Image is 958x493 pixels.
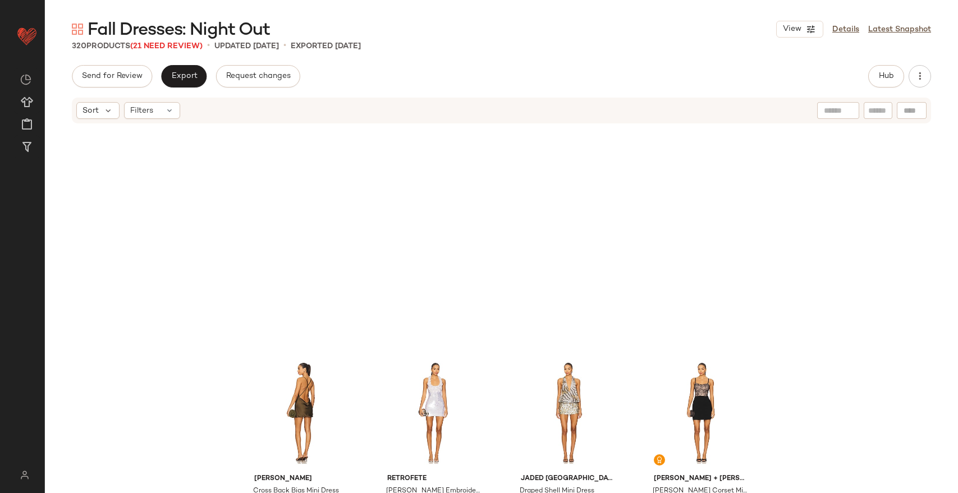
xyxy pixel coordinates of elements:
span: Send for Review [81,72,143,81]
span: Jaded [GEOGRAPHIC_DATA] [521,474,616,484]
span: Sort [82,105,99,117]
span: • [207,39,210,53]
img: svg%3e [72,24,83,35]
button: Request changes [216,65,300,87]
a: Details [832,24,859,35]
button: Send for Review [72,65,152,87]
img: svg%3e [13,471,35,480]
p: Exported [DATE] [291,40,361,52]
img: svg%3e [20,74,31,85]
img: NKAM-WD789_V1.jpg [245,356,358,469]
button: Export [161,65,207,87]
span: 320 [72,42,86,50]
span: • [283,39,286,53]
img: ROFR-WD1054_V1.jpg [378,356,491,469]
span: [PERSON_NAME] + [PERSON_NAME] [654,474,749,484]
span: (21 Need Review) [130,42,203,50]
span: Export [171,72,197,81]
span: View [782,25,801,34]
span: Filters [130,105,153,117]
img: heart_red.DM2ytmEG.svg [16,25,38,47]
img: JLON-WD105_V1.jpg [512,356,625,469]
span: Hub [878,72,894,81]
button: Hub [868,65,904,87]
div: Products [72,40,203,52]
span: Request changes [226,72,291,81]
a: Latest Snapshot [868,24,931,35]
p: updated [DATE] [214,40,279,52]
span: Fall Dresses: Night Out [88,19,270,42]
img: svg%3e [656,457,663,463]
span: retrofete [387,474,482,484]
span: [PERSON_NAME] [254,474,349,484]
img: ALI-WD1217_V1.jpg [645,356,758,469]
button: View [776,21,823,38]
